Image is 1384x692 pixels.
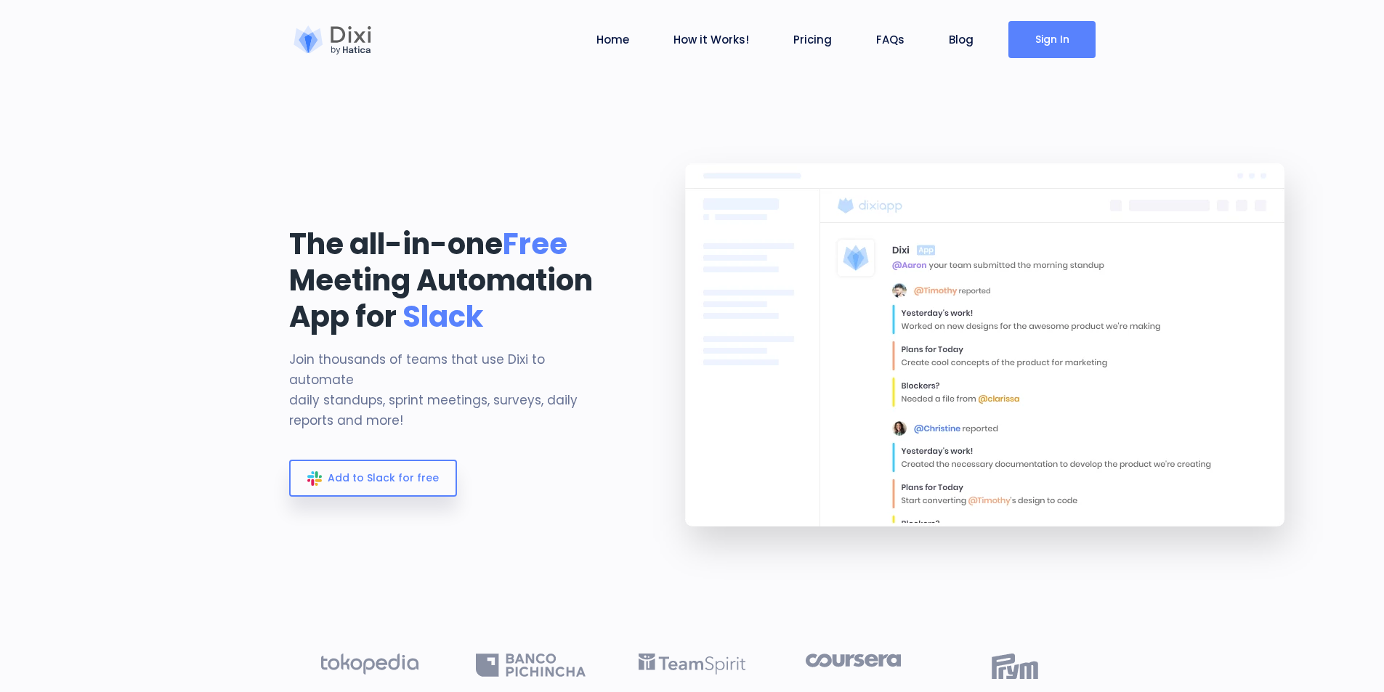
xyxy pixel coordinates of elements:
img: landing-banner [634,127,1343,599]
a: FAQs [870,31,910,48]
a: Blog [943,31,979,48]
span: Add to Slack for free [328,471,439,485]
a: How it Works! [668,31,755,48]
a: Add to Slack for free [289,460,457,497]
img: slack_icon_color.svg [307,471,322,486]
p: Join thousands of teams that use Dixi to automate daily standups, sprint meetings, surveys, daily... [289,349,612,431]
a: Pricing [788,31,838,48]
span: Slack [402,296,483,337]
a: Sign In [1008,21,1096,58]
span: Free [503,224,567,264]
a: Home [591,31,635,48]
h1: The all-in-one Meeting Automation App for [289,226,612,335]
